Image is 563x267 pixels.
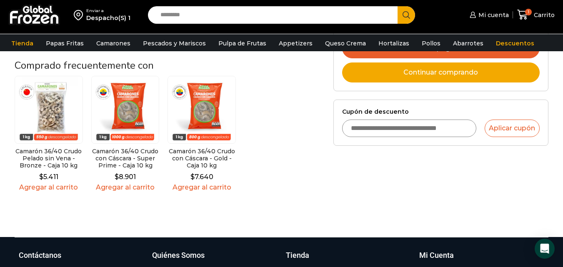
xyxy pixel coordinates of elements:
[39,173,43,181] span: $
[517,5,555,25] a: 1 Carrito
[139,35,210,51] a: Pescados y Mariscos
[91,148,160,169] h2: Camarón 36/40 Crudo con Cáscara - Super Prime - Caja 10 kg
[115,173,136,181] bdi: 8.901
[525,9,532,15] span: 1
[418,35,445,51] a: Pollos
[168,148,236,169] h2: Camarón 36/40 Crudo con Cáscara - Gold - Caja 10 kg
[485,120,540,137] button: Aplicar cupón
[92,35,135,51] a: Camarones
[86,14,130,22] div: Despacho(S) 1
[342,62,540,82] a: Continuar comprando
[168,183,236,191] a: Agregar al carrito
[419,250,454,261] h3: Mi Cuenta
[532,11,555,19] span: Carrito
[286,250,309,261] h3: Tienda
[86,8,130,14] div: Enviar a
[7,35,38,51] a: Tienda
[15,183,83,191] a: Agregar al carrito
[535,239,555,259] div: Open Intercom Messenger
[115,173,119,181] span: $
[476,11,509,19] span: Mi cuenta
[74,8,86,22] img: address-field-icon.svg
[492,35,538,51] a: Descuentos
[449,35,488,51] a: Abarrotes
[19,250,61,261] h3: Contáctanos
[190,173,213,181] bdi: 7.640
[398,6,415,24] button: Search button
[190,173,195,181] span: $
[374,35,413,51] a: Hortalizas
[42,35,88,51] a: Papas Fritas
[468,7,508,23] a: Mi cuenta
[152,250,205,261] h3: Quiénes Somos
[342,108,540,115] label: Cupón de descuento
[275,35,317,51] a: Appetizers
[321,35,370,51] a: Queso Crema
[39,173,58,181] bdi: 5.411
[15,59,154,72] span: Comprado frecuentemente con
[15,148,83,169] h2: Camarón 36/40 Crudo Pelado sin Vena - Bronze - Caja 10 kg
[214,35,270,51] a: Pulpa de Frutas
[91,183,160,191] a: Agregar al carrito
